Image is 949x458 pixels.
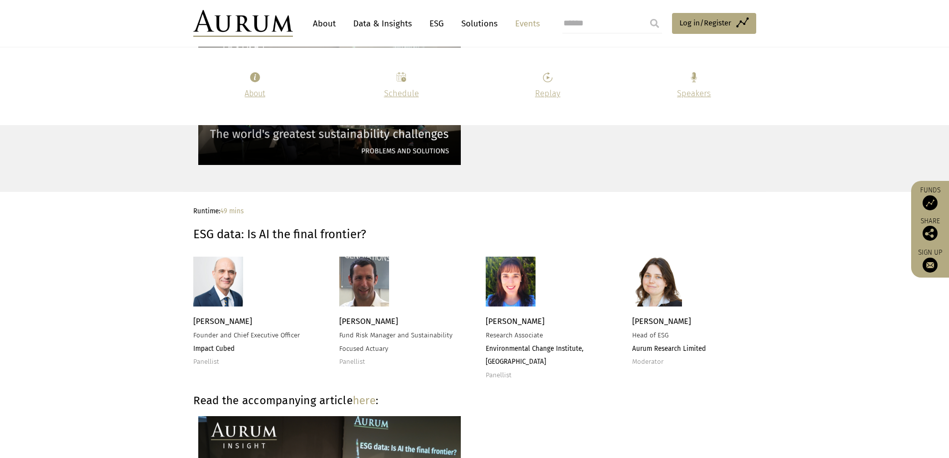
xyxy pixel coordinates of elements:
strong: Environmental Change Institute, [GEOGRAPHIC_DATA] [486,345,583,366]
a: Events [510,14,540,33]
span: Panellist [193,358,219,366]
a: About [308,14,341,33]
span: Research Associate [486,331,543,339]
span: Log in/Register [679,17,731,29]
a: Funds [916,186,944,210]
a: Sign up [916,248,944,273]
span: [PERSON_NAME] [339,316,398,326]
input: Submit [645,13,665,33]
strong: Impact Cubed [193,345,235,353]
img: Sign up to our newsletter [923,258,938,273]
span: Moderator [632,358,664,366]
div: Share [916,218,944,241]
span: Fund Risk Manager and Sustainability Focused Actuary [339,331,452,352]
span: Panellist [339,358,365,366]
span: [PERSON_NAME] [486,316,544,326]
a: About [245,89,265,98]
a: Log in/Register [672,13,756,34]
span: Runtime: [193,207,244,215]
a: Schedule [384,89,419,98]
img: Share this post [923,226,938,241]
img: Aurum [193,10,293,37]
span: 49 mins [220,207,244,215]
a: Solutions [456,14,503,33]
strong: Aurum Research Limited [632,345,706,353]
a: Data & Insights [348,14,417,33]
a: here [353,394,376,407]
span: Head of ESG [632,331,669,339]
span: [PERSON_NAME] [193,316,252,326]
span: Founder and Chief Executive Officer [193,331,300,339]
a: Replay [535,89,560,98]
a: Speakers [677,89,711,98]
span: Panellist [486,371,512,379]
a: ESG [424,14,449,33]
strong: Read the accompanying article : [193,394,379,407]
span: [PERSON_NAME] [632,316,691,326]
img: Access Funds [923,195,938,210]
strong: ESG data: Is AI the final frontier? [193,227,366,241]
